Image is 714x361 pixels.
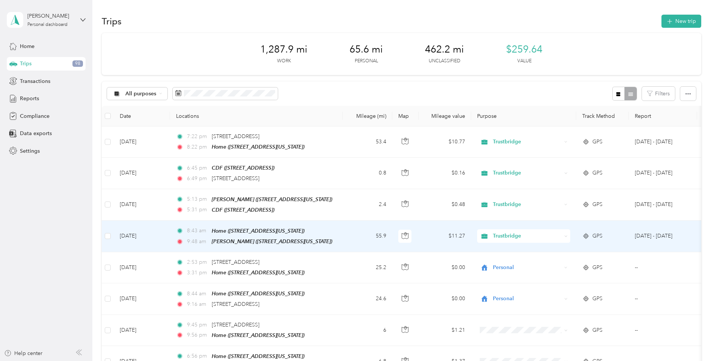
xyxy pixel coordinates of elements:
[419,315,471,346] td: $1.21
[343,189,392,221] td: 2.4
[343,315,392,346] td: 6
[102,17,122,25] h1: Trips
[212,228,304,234] span: Home ([STREET_ADDRESS][US_STATE])
[419,189,471,221] td: $0.48
[187,143,208,151] span: 8:22 pm
[629,283,697,314] td: --
[212,353,304,359] span: Home ([STREET_ADDRESS][US_STATE])
[125,91,157,96] span: All purposes
[343,221,392,252] td: 55.9
[425,44,464,56] span: 462.2 mi
[343,283,392,314] td: 24.6
[187,174,208,183] span: 6:49 pm
[212,238,332,244] span: [PERSON_NAME] ([STREET_ADDRESS][US_STATE])
[187,195,208,203] span: 5:13 pm
[212,259,259,265] span: [STREET_ADDRESS]
[187,132,208,141] span: 7:22 pm
[114,189,170,221] td: [DATE]
[592,263,603,272] span: GPS
[419,106,471,126] th: Mileage value
[212,290,304,296] span: Home ([STREET_ADDRESS][US_STATE])
[471,106,576,126] th: Purpose
[187,321,208,329] span: 9:45 pm
[343,252,392,283] td: 25.2
[592,326,603,334] span: GPS
[493,263,562,272] span: Personal
[419,283,471,314] td: $0.00
[429,58,460,65] p: Unclassified
[592,138,603,146] span: GPS
[114,252,170,283] td: [DATE]
[343,158,392,189] td: 0.8
[187,164,208,172] span: 6:45 pm
[114,283,170,314] td: [DATE]
[114,158,170,189] td: [DATE]
[20,42,35,50] span: Home
[343,106,392,126] th: Mileage (mi)
[349,44,383,56] span: 65.6 mi
[493,232,562,240] span: Trustbridge
[187,238,208,246] span: 9:48 am
[642,87,675,101] button: Filters
[114,221,170,252] td: [DATE]
[672,319,714,361] iframe: Everlance-gr Chat Button Frame
[212,144,304,150] span: Home ([STREET_ADDRESS][US_STATE])
[592,295,603,303] span: GPS
[493,200,562,209] span: Trustbridge
[392,106,419,126] th: Map
[212,175,259,182] span: [STREET_ADDRESS]
[187,258,208,266] span: 2:53 pm
[355,58,378,65] p: Personal
[20,95,39,102] span: Reports
[187,352,208,360] span: 6:56 pm
[187,300,208,308] span: 9:16 am
[187,269,208,277] span: 3:31 pm
[20,112,50,120] span: Compliance
[212,332,304,338] span: Home ([STREET_ADDRESS][US_STATE])
[592,232,603,240] span: GPS
[114,106,170,126] th: Date
[629,252,697,283] td: --
[277,58,291,65] p: Work
[576,106,629,126] th: Track Method
[419,252,471,283] td: $0.00
[629,315,697,346] td: --
[629,158,697,189] td: Sep 1 - 30, 2025
[419,158,471,189] td: $0.16
[114,315,170,346] td: [DATE]
[187,331,208,339] span: 9:56 pm
[493,295,562,303] span: Personal
[517,58,532,65] p: Value
[20,147,40,155] span: Settings
[629,126,697,158] td: Sep 1 - 30, 2025
[661,15,701,28] button: New trip
[592,200,603,209] span: GPS
[212,207,274,213] span: CDF ([STREET_ADDRESS])
[212,322,259,328] span: [STREET_ADDRESS]
[114,126,170,158] td: [DATE]
[20,77,50,85] span: Transactions
[72,60,83,67] span: 98
[493,138,562,146] span: Trustbridge
[260,44,307,56] span: 1,287.9 mi
[187,290,208,298] span: 8:44 am
[212,301,259,307] span: [STREET_ADDRESS]
[187,206,208,214] span: 5:31 pm
[27,23,68,27] div: Personal dashboard
[170,106,343,126] th: Locations
[343,126,392,158] td: 53.4
[493,169,562,177] span: Trustbridge
[212,133,259,140] span: [STREET_ADDRESS]
[187,227,208,235] span: 8:43 am
[20,129,52,137] span: Data exports
[27,12,74,20] div: [PERSON_NAME]
[506,44,542,56] span: $259.64
[592,169,603,177] span: GPS
[419,221,471,252] td: $11.27
[419,126,471,158] td: $10.77
[4,349,42,357] button: Help center
[629,221,697,252] td: Sep 1 - 30, 2025
[212,196,332,202] span: [PERSON_NAME] ([STREET_ADDRESS][US_STATE])
[629,106,697,126] th: Report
